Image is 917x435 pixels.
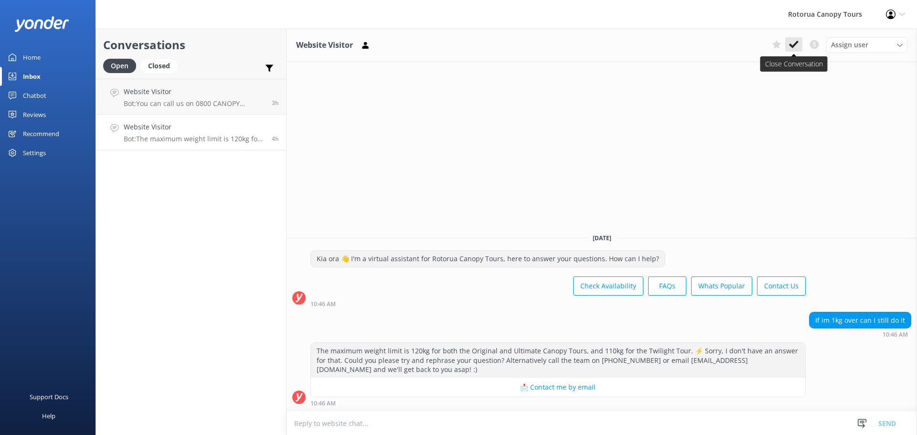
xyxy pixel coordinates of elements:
[831,40,868,50] span: Assign user
[23,124,59,143] div: Recommend
[30,387,68,406] div: Support Docs
[96,79,286,115] a: Website VisitorBot:You can call us on 0800 CANOPY (226679) Toll free (within [GEOGRAPHIC_DATA]) o...
[14,16,69,32] img: yonder-white-logo.png
[310,401,336,406] strong: 10:46 AM
[587,234,617,242] span: [DATE]
[124,86,265,97] h4: Website Visitor
[23,105,46,124] div: Reviews
[23,67,41,86] div: Inbox
[124,135,265,143] p: Bot: The maximum weight limit is 120kg for both the Original and Ultimate Canopy Tours, and 110kg...
[310,400,806,406] div: Sep 27 2025 10:46am (UTC +12:00) Pacific/Auckland
[809,331,911,338] div: Sep 27 2025 10:46am (UTC +12:00) Pacific/Auckland
[296,39,353,52] h3: Website Visitor
[23,86,46,105] div: Chatbot
[757,276,806,296] button: Contact Us
[103,36,279,54] h2: Conversations
[310,300,806,307] div: Sep 27 2025 10:46am (UTC +12:00) Pacific/Auckland
[42,406,55,425] div: Help
[96,115,286,150] a: Website VisitorBot:The maximum weight limit is 120kg for both the Original and Ultimate Canopy To...
[103,59,136,73] div: Open
[810,312,911,329] div: If im 1kg over can I still do it
[124,99,265,108] p: Bot: You can call us on 0800 CANOPY (226679) Toll free (within [GEOGRAPHIC_DATA]) or [PHONE_NUMBE...
[23,143,46,162] div: Settings
[272,99,279,107] span: Sep 27 2025 12:43pm (UTC +12:00) Pacific/Auckland
[124,122,265,132] h4: Website Visitor
[103,60,141,71] a: Open
[272,135,279,143] span: Sep 27 2025 10:46am (UTC +12:00) Pacific/Auckland
[648,276,686,296] button: FAQs
[573,276,643,296] button: Check Availability
[826,37,907,53] div: Assign User
[311,251,665,267] div: Kia ora 👋 I'm a virtual assistant for Rotorua Canopy Tours, here to answer your questions. How ca...
[310,301,336,307] strong: 10:46 AM
[691,276,752,296] button: Whats Popular
[141,59,177,73] div: Closed
[141,60,182,71] a: Closed
[311,378,805,397] button: 📩 Contact me by email
[23,48,41,67] div: Home
[883,332,908,338] strong: 10:46 AM
[311,343,805,378] div: The maximum weight limit is 120kg for both the Original and Ultimate Canopy Tours, and 110kg for ...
